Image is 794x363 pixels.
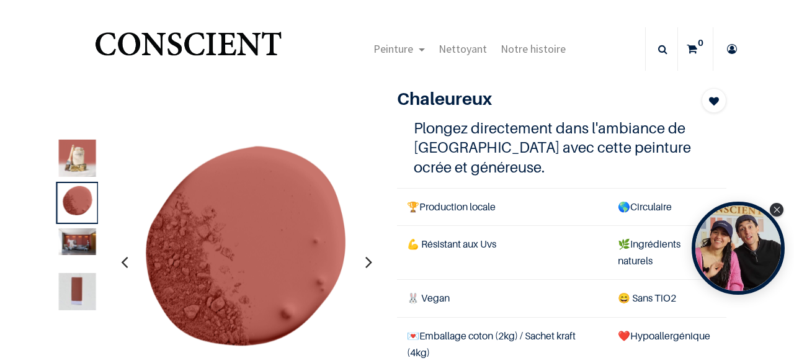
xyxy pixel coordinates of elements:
span: 💌 [407,329,419,342]
td: ans TiO2 [608,280,726,317]
span: Nettoyant [439,42,487,56]
img: Conscient [92,25,284,74]
span: 🐰 Vegan [407,292,450,304]
iframe: Tidio Chat [730,283,788,341]
h4: Plongez directement dans l'ambiance de [GEOGRAPHIC_DATA] avec cette peinture ocrée et généreuse. [414,119,710,177]
button: Add to wishlist [702,88,726,113]
td: Production locale [397,188,608,225]
a: Peinture [367,27,432,71]
div: Open Tolstoy [692,202,785,295]
td: Circulaire [608,188,726,225]
div: Close Tolstoy widget [770,203,783,217]
img: Product image [58,273,96,310]
span: 💪 Résistant aux Uvs [407,238,496,250]
sup: 0 [695,37,707,49]
span: 🏆 [407,200,419,213]
span: Add to wishlist [709,94,719,109]
span: Notre histoire [501,42,566,56]
span: 🌿 [618,238,630,250]
div: Open Tolstoy widget [692,202,785,295]
img: Product image [58,140,96,177]
td: Ingrédients naturels [608,225,726,279]
img: Product image [58,228,96,255]
a: 0 [678,27,713,71]
span: 😄 S [618,292,638,304]
h1: Chaleureux [397,88,677,109]
span: 🌎 [618,200,630,213]
div: Tolstoy bubble widget [692,202,785,295]
span: Peinture [373,42,413,56]
a: Logo of Conscient [92,25,284,74]
img: Product image [58,184,96,222]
